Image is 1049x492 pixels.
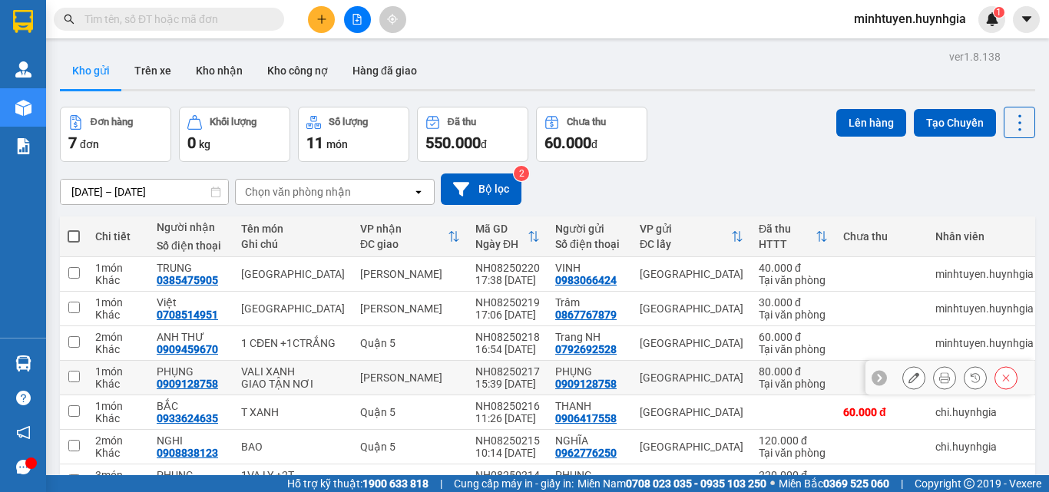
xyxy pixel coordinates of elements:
[759,365,828,378] div: 80.000 đ
[481,138,487,150] span: đ
[949,48,1001,65] div: ver 1.8.138
[157,343,218,355] div: 0909459670
[759,238,816,250] div: HTTT
[475,378,540,390] div: 15:39 [DATE]
[759,447,828,459] div: Tại văn phòng
[308,6,335,33] button: plus
[902,366,925,389] div: Sửa đơn hàng
[95,378,141,390] div: Khác
[759,343,828,355] div: Tại văn phòng
[360,238,448,250] div: ĐC giao
[935,268,1034,280] div: minhtuyen.huynhgia
[241,441,345,453] div: BAO
[340,52,429,89] button: Hàng đã giao
[329,117,368,127] div: Số lượng
[241,406,345,418] div: T XANH
[344,6,371,33] button: file-add
[245,184,351,200] div: Chọn văn phòng nhận
[640,337,743,349] div: [GEOGRAPHIC_DATA]
[640,371,743,384] div: [GEOGRAPHIC_DATA]
[555,412,617,424] div: 0906417558
[379,6,406,33] button: aim
[210,117,256,127] div: Khối lượng
[241,268,345,280] div: TX
[759,309,828,321] div: Tại văn phòng
[157,434,226,447] div: NGHI
[352,216,468,257] th: Toggle SortBy
[157,447,218,459] div: 0908838123
[985,12,999,26] img: icon-new-feature
[555,447,617,459] div: 0962776250
[157,469,226,481] div: PHỤNG
[255,52,340,89] button: Kho công nợ
[287,475,429,492] span: Hỗ trợ kỹ thuật:
[95,274,141,286] div: Khác
[95,412,141,424] div: Khác
[475,238,528,250] div: Ngày ĐH
[475,223,528,235] div: Mã GD
[843,406,920,418] div: 60.000 đ
[157,400,226,412] div: BẮC
[157,331,226,343] div: ANH THƯ
[157,296,226,309] div: Việt
[417,107,528,162] button: Đã thu550.000đ
[448,117,476,127] div: Đã thu
[759,262,828,274] div: 40.000 đ
[241,365,345,378] div: VALI XANH
[935,475,1034,487] div: chi.huynhgia
[95,469,141,481] div: 3 món
[935,302,1034,315] div: minhtuyen.huynhgia
[95,343,141,355] div: Khác
[441,173,521,205] button: Bộ lọc
[306,134,323,152] span: 11
[759,296,828,309] div: 30.000 đ
[935,230,1034,243] div: Nhân viên
[475,412,540,424] div: 11:26 [DATE]
[15,355,31,371] img: warehouse-icon
[759,469,828,481] div: 220.000 đ
[555,331,624,343] div: Trang NH
[241,337,345,349] div: 1 CĐEN +1CTRẮNG
[425,134,481,152] span: 550.000
[184,52,255,89] button: Kho nhận
[759,378,828,390] div: Tại văn phòng
[475,262,540,274] div: NH08250220
[555,378,617,390] div: 0909128758
[640,223,731,235] div: VP gửi
[842,9,978,28] span: minhtuyen.huynhgia
[996,7,1001,18] span: 1
[360,371,460,384] div: [PERSON_NAME]
[779,475,889,492] span: Miền Bắc
[475,309,540,321] div: 17:06 [DATE]
[187,134,196,152] span: 0
[640,475,743,487] div: [GEOGRAPHIC_DATA]
[360,302,460,315] div: [PERSON_NAME]
[241,302,345,315] div: TX
[157,221,226,233] div: Người nhận
[640,268,743,280] div: [GEOGRAPHIC_DATA]
[64,14,74,25] span: search
[440,475,442,492] span: |
[626,477,766,490] strong: 0708 023 035 - 0935 103 250
[84,11,266,28] input: Tìm tên, số ĐT hoặc mã đơn
[61,180,228,204] input: Select a date range.
[179,107,290,162] button: Khối lượng0kg
[157,274,218,286] div: 0385475905
[577,475,766,492] span: Miền Nam
[199,138,210,150] span: kg
[95,400,141,412] div: 1 món
[157,309,218,321] div: 0708514951
[387,14,398,25] span: aim
[360,268,460,280] div: [PERSON_NAME]
[544,134,591,152] span: 60.000
[454,475,574,492] span: Cung cấp máy in - giấy in:
[475,274,540,286] div: 17:38 [DATE]
[555,296,624,309] div: Trâm
[352,14,362,25] span: file-add
[468,216,548,257] th: Toggle SortBy
[555,434,624,447] div: NGHĨA
[95,447,141,459] div: Khác
[555,223,624,235] div: Người gửi
[536,107,647,162] button: Chưa thu60.000đ
[632,216,751,257] th: Toggle SortBy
